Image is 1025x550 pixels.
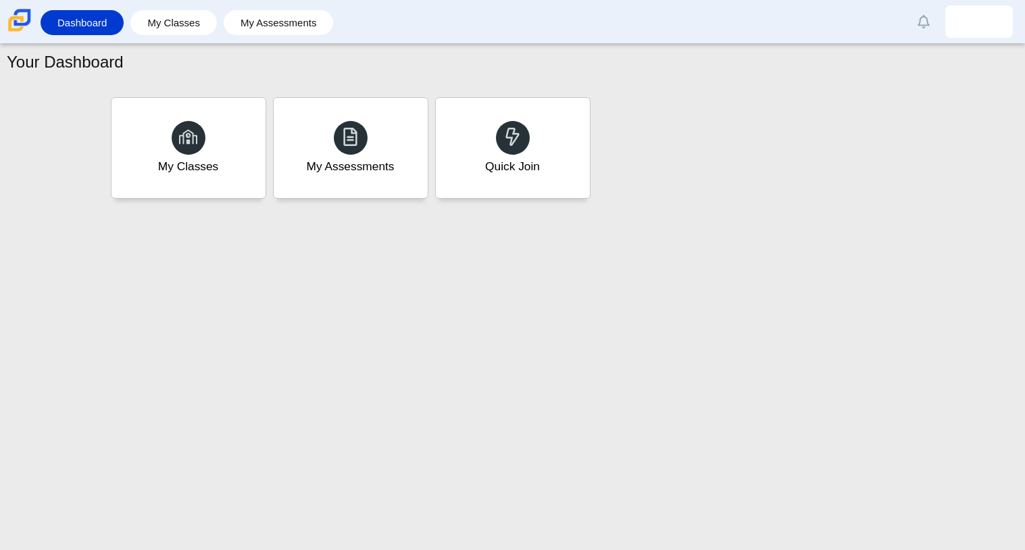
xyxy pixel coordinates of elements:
[7,51,124,74] h1: Your Dashboard
[273,97,428,199] a: My Assessments
[968,11,990,32] img: zukira.jones.hPSaYa
[5,25,34,36] a: Carmen School of Science & Technology
[435,97,591,199] a: Quick Join
[909,7,939,36] a: Alerts
[307,158,395,175] div: My Assessments
[230,10,327,35] a: My Assessments
[5,6,34,34] img: Carmen School of Science & Technology
[158,158,219,175] div: My Classes
[47,10,117,35] a: Dashboard
[485,158,540,175] div: Quick Join
[111,97,266,199] a: My Classes
[137,10,210,35] a: My Classes
[945,5,1013,38] a: zukira.jones.hPSaYa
